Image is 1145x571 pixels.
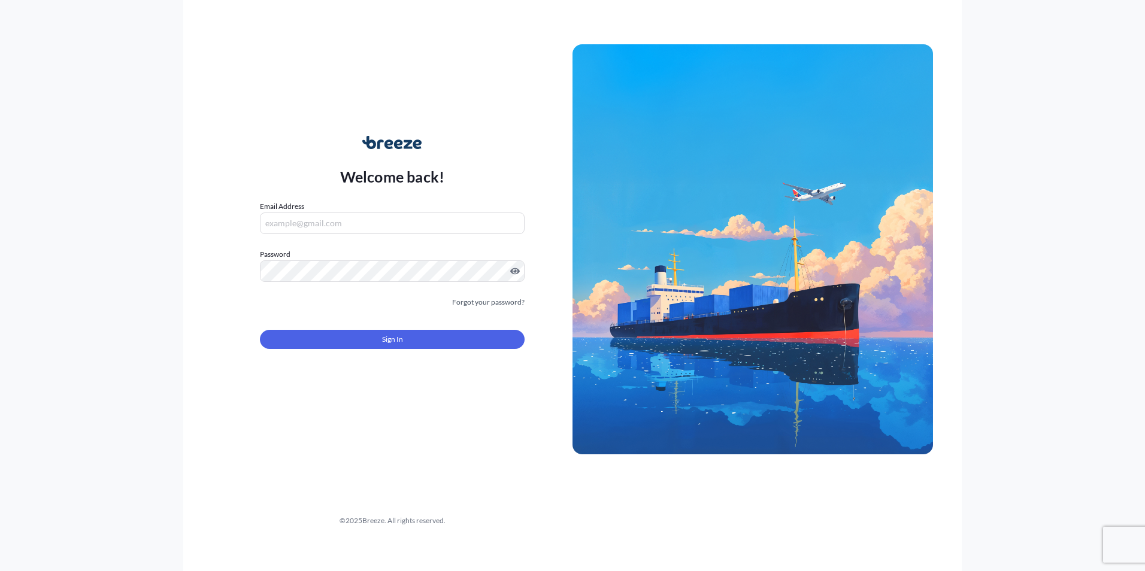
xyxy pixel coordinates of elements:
input: example@gmail.com [260,212,525,234]
img: Ship illustration [572,44,933,454]
button: Show password [510,266,520,276]
span: Sign In [382,333,403,345]
button: Sign In [260,330,525,349]
p: Welcome back! [340,167,445,186]
div: © 2025 Breeze. All rights reserved. [212,515,572,527]
a: Forgot your password? [452,296,525,308]
label: Password [260,248,525,260]
label: Email Address [260,201,304,212]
